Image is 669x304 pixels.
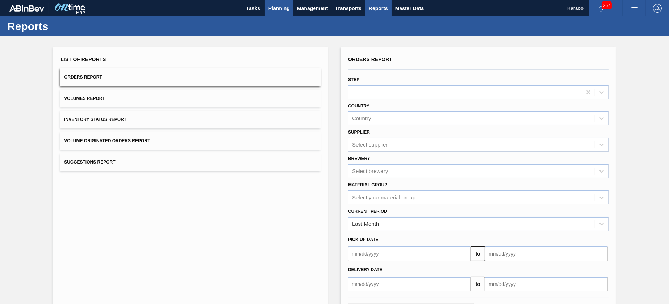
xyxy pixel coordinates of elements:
[352,221,379,227] div: Last Month
[60,68,321,86] button: Orders Report
[348,209,387,214] label: Current Period
[630,4,639,13] img: userActions
[348,277,471,291] input: mm/dd/yyyy
[268,4,290,13] span: Planning
[60,111,321,128] button: Inventory Status Report
[245,4,261,13] span: Tasks
[348,182,387,187] label: Material Group
[60,56,106,62] span: List of Reports
[589,3,612,13] button: Notifications
[348,246,471,261] input: mm/dd/yyyy
[602,1,612,9] span: 267
[352,168,388,174] div: Select brewery
[64,96,105,101] span: Volumes Report
[9,5,44,12] img: TNhmsLtSVTkK8tSr43FrP2fwEKptu5GPRR3wAAAABJRU5ErkJggg==
[653,4,662,13] img: Logout
[471,277,485,291] button: to
[64,117,126,122] span: Inventory Status Report
[471,246,485,261] button: to
[348,237,379,242] span: Pick up Date
[60,132,321,150] button: Volume Originated Orders Report
[352,115,371,122] div: Country
[348,130,370,135] label: Supplier
[64,138,150,143] span: Volume Originated Orders Report
[348,56,392,62] span: Orders Report
[369,4,388,13] span: Reports
[60,90,321,107] button: Volumes Report
[297,4,328,13] span: Management
[348,77,359,82] label: Step
[352,142,388,148] div: Select supplier
[60,153,321,171] button: Suggestions Report
[64,75,102,80] span: Orders Report
[348,156,370,161] label: Brewery
[348,104,369,109] label: Country
[7,22,136,30] h1: Reports
[352,194,415,200] div: Select your material group
[348,267,382,272] span: Delivery Date
[335,4,361,13] span: Transports
[395,4,424,13] span: Master Data
[485,277,607,291] input: mm/dd/yyyy
[64,160,115,165] span: Suggestions Report
[485,246,607,261] input: mm/dd/yyyy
